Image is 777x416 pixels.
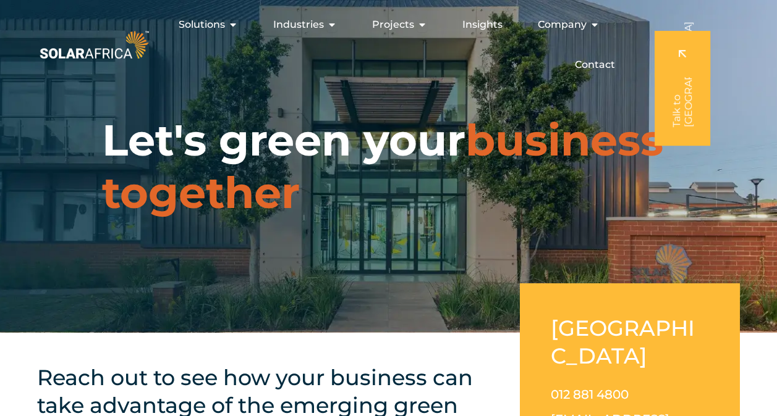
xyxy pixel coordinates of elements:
[462,17,503,32] a: Insights
[273,17,324,32] span: Industries
[575,57,615,72] a: Contact
[151,12,625,77] nav: Menu
[102,114,675,219] h1: Let's green your
[151,12,625,77] div: Menu Toggle
[538,17,587,32] span: Company
[102,114,663,219] span: business together
[551,387,629,402] a: 012 881 4800
[372,17,414,32] span: Projects
[551,314,709,370] h2: [GEOGRAPHIC_DATA]
[179,17,225,32] span: Solutions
